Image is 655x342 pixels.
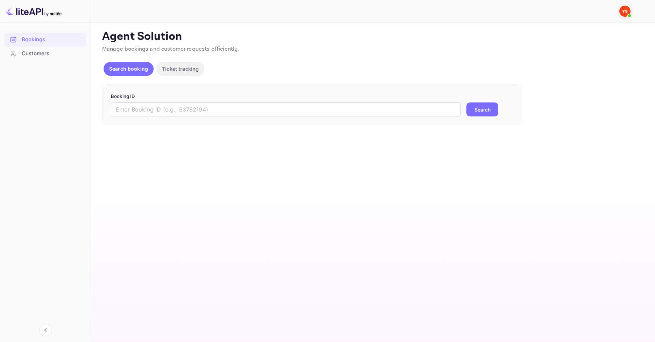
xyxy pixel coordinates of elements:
[4,47,86,60] div: Customers
[39,324,52,336] button: Collapse navigation
[619,6,631,17] img: Yandex Support
[162,65,199,72] p: Ticket tracking
[111,93,513,100] p: Booking ID
[6,6,62,17] img: LiteAPI logo
[102,30,642,44] p: Agent Solution
[22,36,83,44] div: Bookings
[4,33,86,47] div: Bookings
[111,102,461,116] input: Enter Booking ID (e.g., 63782194)
[109,65,148,72] p: Search booking
[4,33,86,46] a: Bookings
[466,102,498,116] button: Search
[22,50,83,58] div: Customers
[4,47,86,60] a: Customers
[102,45,239,53] span: Manage bookings and customer requests efficiently.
